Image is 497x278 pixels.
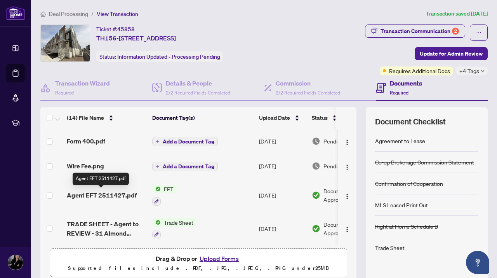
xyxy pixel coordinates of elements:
h4: Documents [390,79,422,88]
button: Logo [341,189,353,201]
th: Document Tag(s) [149,107,256,129]
button: Open asap [466,251,489,274]
img: Logo [344,139,350,145]
img: Logo [344,193,350,199]
button: Status IconTrade Sheet [152,218,196,239]
img: Logo [344,226,350,233]
button: Update for Admin Review [415,47,488,60]
img: Status Icon [152,218,161,227]
h4: Details & People [166,79,230,88]
span: +4 Tags [459,66,479,75]
span: down [481,69,485,73]
span: Add a Document Tag [163,164,214,169]
span: Upload Date [259,114,290,122]
th: Upload Date [256,107,309,129]
span: Pending Review [323,162,362,170]
img: Document Status [312,162,320,170]
button: Logo [341,222,353,235]
button: Add a Document Tag [152,161,218,171]
div: Status: [96,51,223,62]
span: plus [156,164,160,168]
img: Document Status [312,137,320,145]
span: Document Approved [323,187,372,204]
span: Drag & Drop orUpload FormsSupported files include .PDF, .JPG, .JPEG, .PNG under25MB [50,249,347,278]
div: Agreement to Lease [375,136,425,145]
button: Status IconEFT [152,185,177,206]
span: Document Approved [323,220,372,237]
div: Ticket #: [96,24,135,33]
span: Document Checklist [375,116,446,127]
button: Add a Document Tag [152,136,218,147]
img: Profile Icon [8,255,23,270]
div: Trade Sheet [375,243,405,252]
h4: Transaction Wizard [55,79,110,88]
span: 45858 [117,26,135,33]
img: Document Status [312,191,320,199]
td: [DATE] [256,212,309,245]
span: Deal Processing [49,10,88,17]
span: plus [156,140,160,143]
span: View Transaction [97,10,138,17]
p: Supported files include .PDF, .JPG, .JPEG, .PNG under 25 MB [55,264,342,273]
span: Status [312,114,328,122]
th: Status [309,107,375,129]
button: Logo [341,160,353,172]
button: Logo [341,135,353,147]
img: Document Status [312,224,320,233]
span: 2/2 Required Fields Completed [276,90,340,96]
th: (14) File Name [64,107,149,129]
td: [DATE] [256,154,309,178]
span: Wire Fee.png [67,161,104,171]
span: Requires Additional Docs [389,66,450,75]
span: (14) File Name [67,114,104,122]
div: 2 [452,28,459,35]
li: / [91,9,94,18]
td: [DATE] [256,129,309,154]
div: Confirmation of Cooperation [375,179,443,188]
span: TH156-[STREET_ADDRESS] [96,33,176,43]
div: Right at Home Schedule B [375,222,438,231]
span: ellipsis [476,30,481,35]
span: Form 400.pdf [67,136,105,146]
span: 2/2 Required Fields Completed [166,90,230,96]
td: [DATE] [256,178,309,212]
h4: Commission [276,79,340,88]
div: MLS Leased Print Out [375,201,428,209]
img: logo [6,6,25,20]
article: Transaction saved [DATE] [426,9,488,18]
span: Required [55,90,74,96]
span: TRADE SHEET - Agent to REVIEW - 31 Almond Blossom Mews Th156.pdf [67,219,146,238]
span: Drag & Drop or [156,254,241,264]
span: Update for Admin Review [420,47,483,60]
span: Information Updated - Processing Pending [117,53,220,60]
span: Add a Document Tag [163,139,214,144]
span: Pending Review [323,137,362,145]
img: Status Icon [152,185,161,193]
div: Transaction Communication [381,25,459,37]
span: Required [390,90,408,96]
div: Co-op Brokerage Commission Statement [375,158,474,166]
button: Add a Document Tag [152,162,218,171]
button: Add a Document Tag [152,137,218,146]
span: Trade Sheet [161,218,196,227]
span: EFT [161,185,177,193]
button: Upload Forms [197,254,241,264]
img: IMG-N12174048_1.jpg [41,25,90,61]
img: Logo [344,164,350,170]
span: Agent EFT 2511427.pdf [67,191,137,200]
div: Agent EFT 2511427.pdf [73,173,129,185]
span: home [40,11,46,17]
button: Transaction Communication2 [365,24,465,38]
